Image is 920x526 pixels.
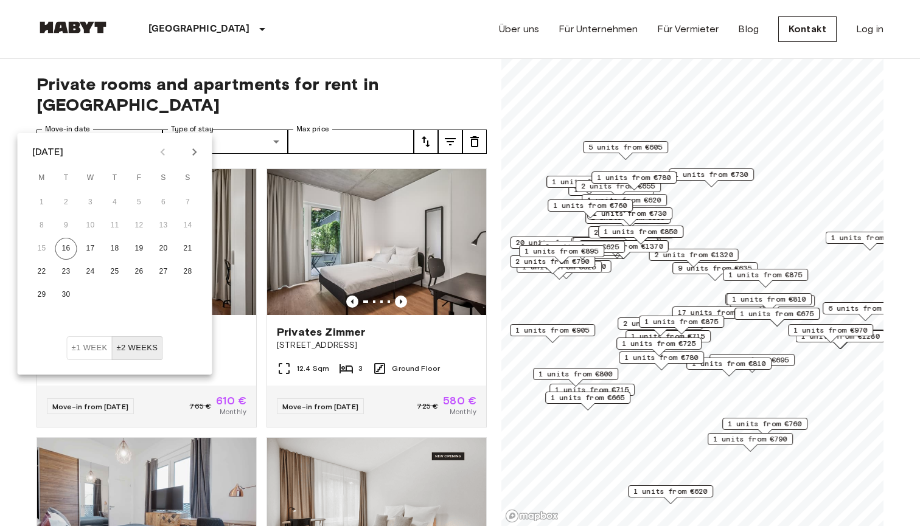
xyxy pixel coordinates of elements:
button: Previous image [395,296,407,308]
div: Map marker [709,354,795,373]
span: 1 units from €970 [793,325,868,336]
span: 1 units from €790 [713,434,787,445]
div: Map marker [519,245,604,264]
span: Monday [31,166,53,190]
span: 2 units from €625 [545,241,619,252]
button: 19 [128,238,150,260]
div: Map marker [585,212,671,230]
label: Max price [296,124,329,134]
div: Map marker [598,226,683,244]
span: Tuesday [55,166,77,190]
div: Map marker [672,262,758,281]
div: Map marker [540,241,625,260]
span: 12.4 Sqm [296,363,329,374]
div: Map marker [639,316,724,334]
div: Map marker [618,317,703,336]
span: Ground Floor [392,363,440,374]
span: 3 units from €655 [578,238,652,249]
div: Map marker [788,324,873,343]
div: Map marker [546,176,632,195]
a: Für Unternehmen [559,22,638,36]
span: 1 units from €665 [551,392,625,403]
span: 1 units from €850 [604,226,678,237]
span: 3 [358,363,363,374]
button: 28 [177,261,199,283]
span: Wednesday [80,166,102,190]
span: 1 units from €760 [553,200,627,211]
div: Map marker [571,237,661,256]
a: Mapbox logo [505,509,559,523]
span: 765 € [189,401,211,412]
span: 1 units from €1280 [801,331,880,342]
span: Move-in from [DATE] [52,402,128,411]
button: 27 [153,261,175,283]
span: Friday [128,166,150,190]
span: 2 units from €790 [515,256,590,267]
span: 1 units from €760 [728,418,802,429]
span: 580 € [443,395,476,406]
span: 2 units from €655 [581,181,655,192]
button: tune [438,130,462,154]
div: Map marker [576,180,661,199]
span: [STREET_ADDRESS] [277,339,476,351]
div: Map marker [725,293,810,312]
a: Log in [856,22,883,36]
div: Map marker [672,306,762,325]
label: Move-in date [45,124,90,134]
span: 9 units from €635 [678,263,752,274]
span: 2 units from €655 [594,227,668,238]
span: 2 units from €695 [715,355,789,365]
span: 1 units from €620 [552,176,626,187]
button: ±2 weeks [111,336,162,360]
button: 21 [177,238,199,260]
div: Map marker [545,392,630,410]
span: 1 units from €1370 [585,241,663,252]
div: Map marker [579,240,669,259]
span: Monthly [220,406,246,417]
button: 18 [104,238,126,260]
span: 725 € [417,401,438,412]
a: Marketing picture of unit DE-01-259-004-03QPrevious imagePrevious imagePrivates Zimmer[STREET_ADD... [267,168,487,427]
div: Map marker [722,418,807,437]
span: 1 units from €780 [624,352,699,363]
span: Thursday [104,166,126,190]
span: 1 units from €730 [593,208,667,219]
div: Map marker [582,194,667,213]
button: 20 [153,238,175,260]
div: Map marker [826,232,915,251]
span: 1 units from €715 [555,384,629,395]
button: 25 [104,261,126,283]
div: Map marker [708,433,793,452]
img: Habyt [37,21,110,33]
span: 2 units from €865 [623,318,697,329]
span: 1 units from €620 [633,486,708,497]
button: Next month [184,142,205,162]
span: 1 units from €825 [522,261,596,272]
div: Map marker [588,226,674,245]
div: Map marker [510,324,595,343]
span: 1 units from €715 [631,331,705,342]
button: 23 [55,261,77,283]
span: 1 units from €1150 [528,261,606,272]
button: 24 [80,261,102,283]
div: Map marker [573,237,658,256]
a: Für Vermieter [657,22,719,36]
a: Über uns [499,22,539,36]
span: 20 units from €655 [516,237,594,248]
span: Saturday [153,166,175,190]
div: Map marker [533,368,618,387]
span: 1 units from €875 [728,269,803,280]
button: 22 [31,261,53,283]
div: Map marker [727,293,812,312]
div: Map marker [649,249,739,268]
span: 1 units from €810 [732,294,806,305]
button: tune [462,130,487,154]
label: Type of stay [171,124,214,134]
button: 17 [80,238,102,260]
span: 1 units from €895 [524,246,599,257]
span: 2 units from €1320 [655,249,733,260]
div: Map marker [723,269,808,288]
span: Move-in from [DATE] [282,402,358,411]
div: Map marker [616,337,702,356]
button: 26 [128,261,150,283]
